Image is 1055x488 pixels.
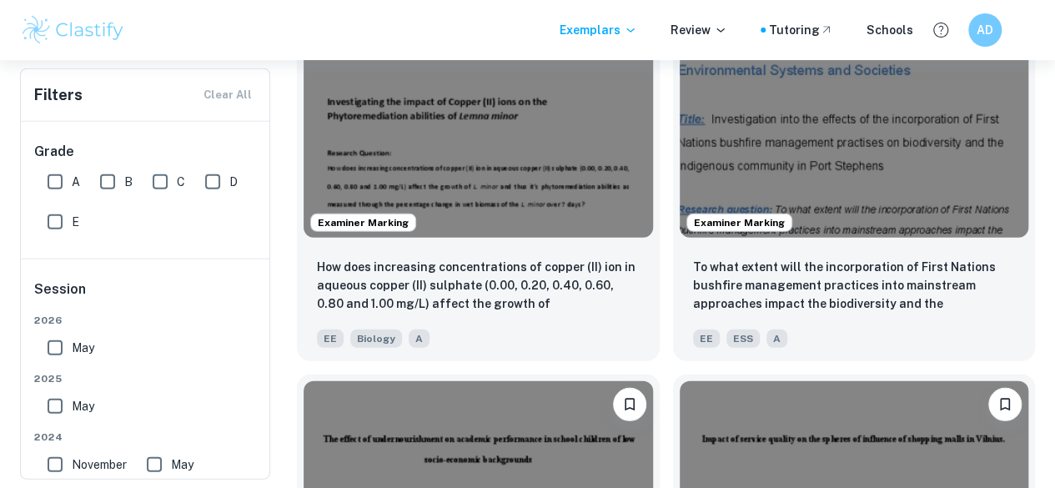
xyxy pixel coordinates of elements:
h6: Session [34,279,258,313]
a: Tutoring [769,21,833,39]
img: Clastify logo [20,13,126,47]
span: D [229,173,238,191]
p: How does increasing concentrations of copper (II) ion in aqueous copper (II) sulphate (0.00, 0.20... [317,258,640,314]
span: ESS [726,330,760,348]
button: Bookmark [613,388,646,421]
span: C [177,173,185,191]
span: May [72,339,94,357]
a: Schools [867,21,913,39]
span: B [124,173,133,191]
span: Examiner Marking [687,215,791,230]
span: Biology [350,330,402,348]
button: Bookmark [988,388,1022,421]
span: EE [317,330,344,348]
span: A [72,173,80,191]
h6: Grade [34,142,258,162]
span: 2026 [34,313,258,328]
span: 2025 [34,371,258,386]
h6: AD [976,21,995,39]
span: May [72,397,94,415]
button: Help and Feedback [927,16,955,44]
span: E [72,213,79,231]
p: Exemplars [560,21,637,39]
span: A [766,330,787,348]
span: November [72,455,127,474]
p: To what extent will the incorporation of First Nations bushfire management practices into mainstr... [693,258,1016,314]
button: AD [968,13,1002,47]
h6: Filters [34,83,83,107]
span: Examiner Marking [311,215,415,230]
span: EE [693,330,720,348]
span: May [171,455,193,474]
span: 2024 [34,430,258,445]
span: A [409,330,430,348]
p: Review [671,21,727,39]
